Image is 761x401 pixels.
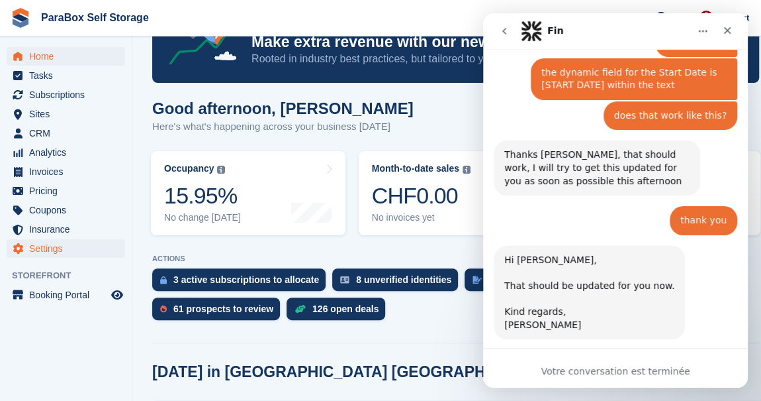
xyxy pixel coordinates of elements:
[160,276,167,284] img: active_subscription_to_allocate_icon-d502201f5373d7db506a760aba3b589e785aa758c864c3986d89f69b8ff3...
[164,182,241,209] div: 15.95%
[372,212,470,223] div: No invoices yet
[7,66,125,85] a: menu
[152,119,414,135] p: Here's what's happening across your business [DATE]
[294,304,306,314] img: deal-1b604bf984904fb50ccaf53a9ad4b4a5d6e5aea283cecdc64d6e3604feb123c2.svg
[7,143,125,162] a: menu
[7,124,125,143] a: menu
[7,220,125,239] a: menu
[152,363,554,381] h2: [DATE] in [GEOGRAPHIC_DATA] [GEOGRAPHIC_DATA]
[7,47,125,66] a: menu
[669,11,688,24] span: Help
[152,99,414,117] h1: Good afternoon, [PERSON_NAME]
[699,11,713,24] img: Yan Grandjean
[7,86,125,104] a: menu
[29,47,109,66] span: Home
[251,52,643,66] p: Rooted in industry best practices, but tailored to your subscriptions.
[29,220,109,239] span: Insurance
[359,151,553,235] a: Month-to-date sales CHF0.00 No invoices yet
[152,268,332,298] a: 3 active subscriptions to allocate
[287,298,392,327] a: 126 open deals
[29,239,109,258] span: Settings
[152,255,759,263] p: ACTIONS
[312,304,379,314] div: 126 open deals
[251,32,643,52] p: Make extra revenue with our new price increases tool
[332,268,465,298] a: 8 unverified identities
[164,163,214,174] div: Occupancy
[472,276,482,284] img: contract_signature_icon-13c848040528278c33f63329250d36e43548de30e8caae1d1a13099fd9432cc5.svg
[463,166,470,174] img: icon-info-grey-7440780725fd019a000dd9b08b2336e03edf1995a4989e88bcd33f0948082b44.svg
[152,298,287,327] a: 61 prospects to review
[29,86,109,104] span: Subscriptions
[715,11,749,25] span: Account
[164,212,241,223] div: No change [DATE]
[151,151,345,235] a: Occupancy 15.95% No change [DATE]
[7,201,125,219] a: menu
[29,162,109,181] span: Invoices
[7,182,125,200] a: menu
[465,268,595,298] a: 4 unsigned contracts
[109,287,125,303] a: Preview store
[340,276,349,284] img: verify_identity-adf6edd0f0f0b5bbfe63781bf79b02c33cf7c696d77639b501bdc392416b5a36.svg
[173,274,319,285] div: 3 active subscriptions to allocate
[29,286,109,304] span: Booking Portal
[372,163,459,174] div: Month-to-date sales
[372,182,470,209] div: CHF0.00
[29,66,109,85] span: Tasks
[604,11,630,24] span: Create
[7,239,125,258] a: menu
[7,105,125,123] a: menu
[160,305,167,313] img: prospect-51fa495bee0391a8d652442698ab0144808aea92771e9ea1ae160a38d050c398.svg
[7,162,125,181] a: menu
[217,166,225,174] img: icon-info-grey-7440780725fd019a000dd9b08b2336e03edf1995a4989e88bcd33f0948082b44.svg
[11,8,30,28] img: stora-icon-8386f47178a22dfd0bd8f6a31ec36ba5ce8667c1dd55bd0f319d3a0aa187defe.svg
[483,13,748,388] iframe: Intercom live chat
[29,201,109,219] span: Coupons
[356,274,451,285] div: 8 unverified identities
[29,105,109,123] span: Sites
[29,143,109,162] span: Analytics
[36,7,154,29] a: ParaBox Self Storage
[29,124,109,143] span: CRM
[7,286,125,304] a: menu
[12,269,132,282] span: Storefront
[29,182,109,200] span: Pricing
[173,304,273,314] div: 61 prospects to review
